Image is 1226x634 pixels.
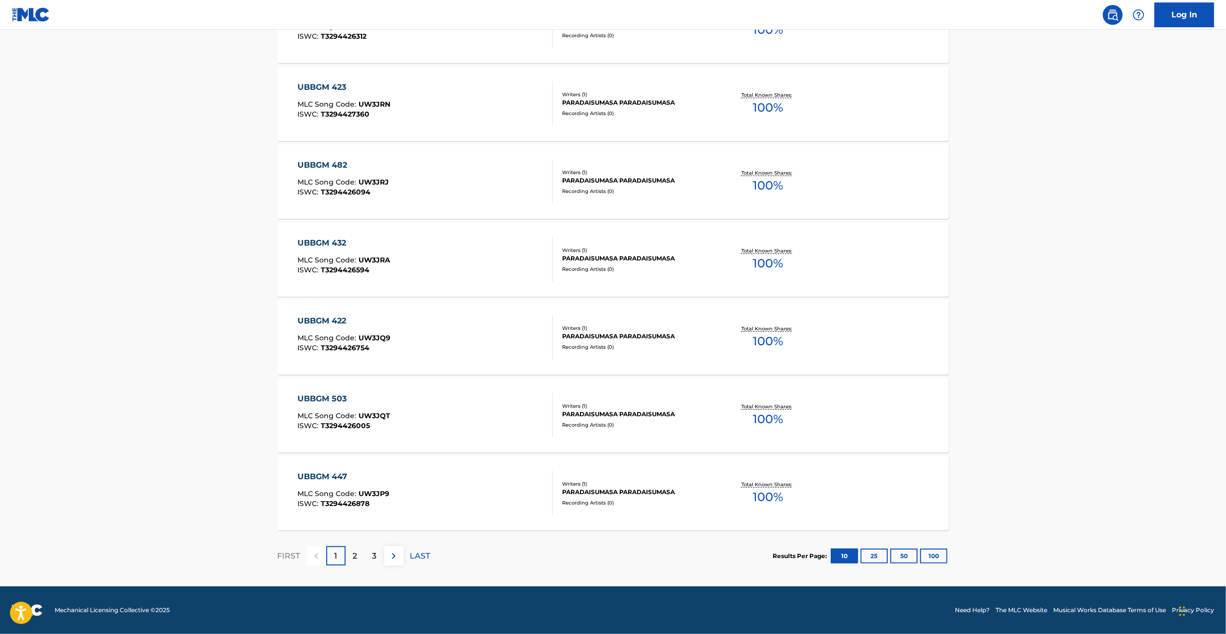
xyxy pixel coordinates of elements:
p: LAST [410,550,431,562]
div: PARADAISUMASA PARADAISUMASA [562,254,712,263]
div: PARADAISUMASA PARADAISUMASA [562,332,712,341]
div: PARADAISUMASA PARADAISUMASA [562,98,712,107]
div: Writers ( 1 ) [562,169,712,176]
a: Public Search [1103,5,1123,25]
div: Writers ( 1 ) [562,402,712,410]
div: UBBGM 432 [297,237,390,249]
span: 100 % [753,332,783,350]
img: right [388,550,400,562]
div: PARADAISUMASA PARADAISUMASA [562,488,712,497]
span: MLC Song Code : [297,489,359,498]
div: Recording Artists ( 0 ) [562,32,712,39]
p: Total Known Shares: [741,481,794,488]
span: 100 % [753,254,783,272]
p: Total Known Shares: [741,403,794,410]
span: 100 % [753,488,783,506]
span: ISWC : [297,32,321,41]
div: Recording Artists ( 0 ) [562,265,712,273]
div: Help [1129,5,1149,25]
a: Log In [1154,2,1214,27]
a: UBBGM 432MLC Song Code:UW3JRAISWC:T3294426594Writers (1)PARADAISUMASA PARADAISUMASARecording Arti... [278,222,949,297]
span: UW3JQT [359,411,390,420]
span: MLC Song Code : [297,255,359,264]
a: UBBGM 422MLC Song Code:UW3JQ9ISWC:T3294426754Writers (1)PARADAISUMASA PARADAISUMASARecording Arti... [278,300,949,375]
span: UW3JP9 [359,489,389,498]
span: UW3JRJ [359,178,389,187]
div: PARADAISUMASA PARADAISUMASA [562,410,712,419]
a: Musical Works Database Terms of Use [1053,606,1166,615]
img: logo [12,604,43,616]
div: Writers ( 1 ) [562,91,712,98]
div: Recording Artists ( 0 ) [562,188,712,195]
div: PARADAISUMASA PARADAISUMASA [562,176,712,185]
p: Total Known Shares: [741,325,794,332]
span: Mechanical Licensing Collective © 2025 [55,606,170,615]
button: 50 [890,549,918,564]
div: Recording Artists ( 0 ) [562,421,712,429]
span: ISWC : [297,188,321,196]
button: 100 [920,549,947,564]
span: UW3JRA [359,255,390,264]
span: UW3JQ9 [359,333,390,342]
span: UW3JRN [359,100,390,109]
div: Recording Artists ( 0 ) [562,343,712,351]
img: MLC Logo [12,7,50,22]
button: 10 [831,549,858,564]
span: ISWC : [297,265,321,274]
span: ISWC : [297,110,321,119]
iframe: Chat Widget [1176,586,1226,634]
div: Recording Artists ( 0 ) [562,499,712,507]
span: 100 % [753,177,783,194]
div: Writers ( 1 ) [562,324,712,332]
div: Writers ( 1 ) [562,480,712,488]
div: Drag [1179,596,1185,626]
p: Total Known Shares: [741,169,794,177]
span: T3294426754 [321,343,369,352]
span: T3294426094 [321,188,370,196]
span: MLC Song Code : [297,178,359,187]
span: ISWC : [297,499,321,508]
span: T3294426005 [321,421,370,430]
a: UBBGM 447MLC Song Code:UW3JP9ISWC:T3294426878Writers (1)PARADAISUMASA PARADAISUMASARecording Arti... [278,456,949,530]
a: UBBGM 503MLC Song Code:UW3JQTISWC:T3294426005Writers (1)PARADAISUMASA PARADAISUMASARecording Arti... [278,378,949,452]
div: UBBGM 503 [297,393,390,405]
p: Results Per Page: [773,552,830,561]
span: 100 % [753,99,783,117]
p: 1 [334,550,337,562]
span: T3294426594 [321,265,369,274]
a: Privacy Policy [1172,606,1214,615]
div: Writers ( 1 ) [562,247,712,254]
a: Need Help? [955,606,990,615]
a: The MLC Website [996,606,1047,615]
button: 25 [861,549,888,564]
div: UBBGM 422 [297,315,390,327]
div: UBBGM 482 [297,159,389,171]
span: ISWC : [297,421,321,430]
p: 2 [353,550,358,562]
span: MLC Song Code : [297,100,359,109]
span: ISWC : [297,343,321,352]
img: help [1133,9,1145,21]
span: T3294426312 [321,32,366,41]
span: MLC Song Code : [297,333,359,342]
p: Total Known Shares: [741,247,794,254]
p: Total Known Shares: [741,91,794,99]
a: UBBGM 423MLC Song Code:UW3JRNISWC:T3294427360Writers (1)PARADAISUMASA PARADAISUMASARecording Arti... [278,66,949,141]
a: UBBGM 482MLC Song Code:UW3JRJISWC:T3294426094Writers (1)PARADAISUMASA PARADAISUMASARecording Arti... [278,144,949,219]
span: T3294427360 [321,110,369,119]
span: T3294426878 [321,499,369,508]
img: search [1107,9,1119,21]
span: MLC Song Code : [297,411,359,420]
span: 100 % [753,410,783,428]
p: FIRST [278,550,300,562]
div: Recording Artists ( 0 ) [562,110,712,117]
div: UBBGM 447 [297,471,389,483]
div: UBBGM 423 [297,81,390,93]
p: 3 [372,550,377,562]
